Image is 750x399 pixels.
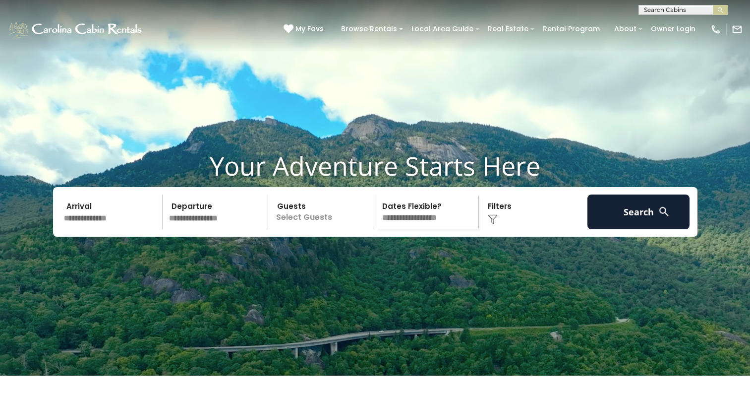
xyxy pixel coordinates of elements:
[658,205,670,218] img: search-regular-white.png
[646,21,700,37] a: Owner Login
[271,195,373,229] p: Select Guests
[538,21,605,37] a: Rental Program
[732,24,743,35] img: mail-regular-white.png
[284,24,326,35] a: My Favs
[587,195,690,229] button: Search
[710,24,721,35] img: phone-regular-white.png
[483,21,533,37] a: Real Estate
[406,21,478,37] a: Local Area Guide
[609,21,641,37] a: About
[295,24,324,34] span: My Favs
[336,21,402,37] a: Browse Rentals
[7,19,145,39] img: White-1-1-2.png
[7,150,743,181] h1: Your Adventure Starts Here
[488,214,498,224] img: filter--v1.png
